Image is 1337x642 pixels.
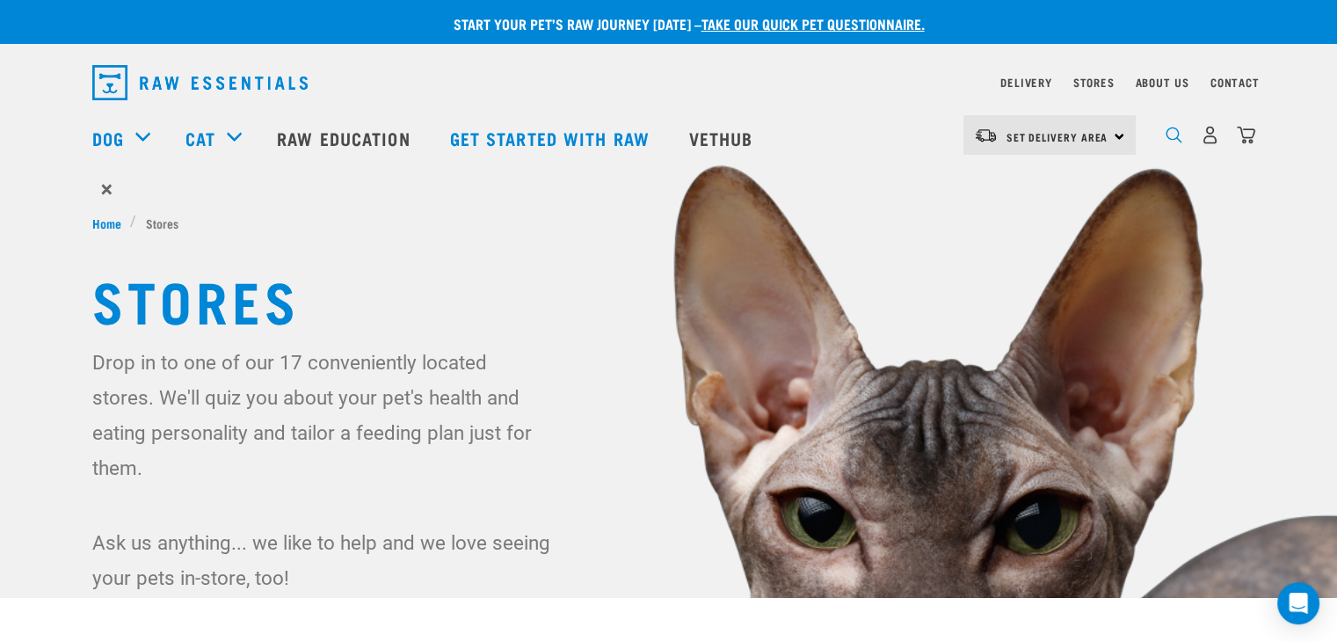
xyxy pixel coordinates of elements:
a: Vethub [672,103,775,173]
img: home-icon-1@2x.png [1166,127,1182,143]
a: Cat [185,125,215,151]
span: Set Delivery Area [1006,134,1108,140]
nav: breadcrumbs [92,214,1246,232]
a: Get started with Raw [432,103,672,173]
img: home-icon@2x.png [1237,126,1255,144]
a: Raw Education [259,103,432,173]
a: take our quick pet questionnaire. [701,19,925,27]
a: Dog [92,125,124,151]
h1: Stores [92,267,1246,331]
span: × [101,173,113,205]
a: About Us [1135,79,1188,85]
img: van-moving.png [974,128,998,143]
a: Stores [1073,79,1115,85]
a: Delivery [1000,79,1051,85]
a: Contact [1210,79,1260,85]
a: Home [92,214,131,232]
span: Home [92,214,121,232]
img: Raw Essentials Logo [92,65,308,100]
img: user.png [1201,126,1219,144]
div: Open Intercom Messenger [1277,582,1319,624]
nav: dropdown navigation [78,58,1260,107]
p: Ask us anything... we like to help and we love seeing your pets in-store, too! [92,525,554,595]
p: Drop in to one of our 17 conveniently located stores. We'll quiz you about your pet's health and ... [92,345,554,485]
